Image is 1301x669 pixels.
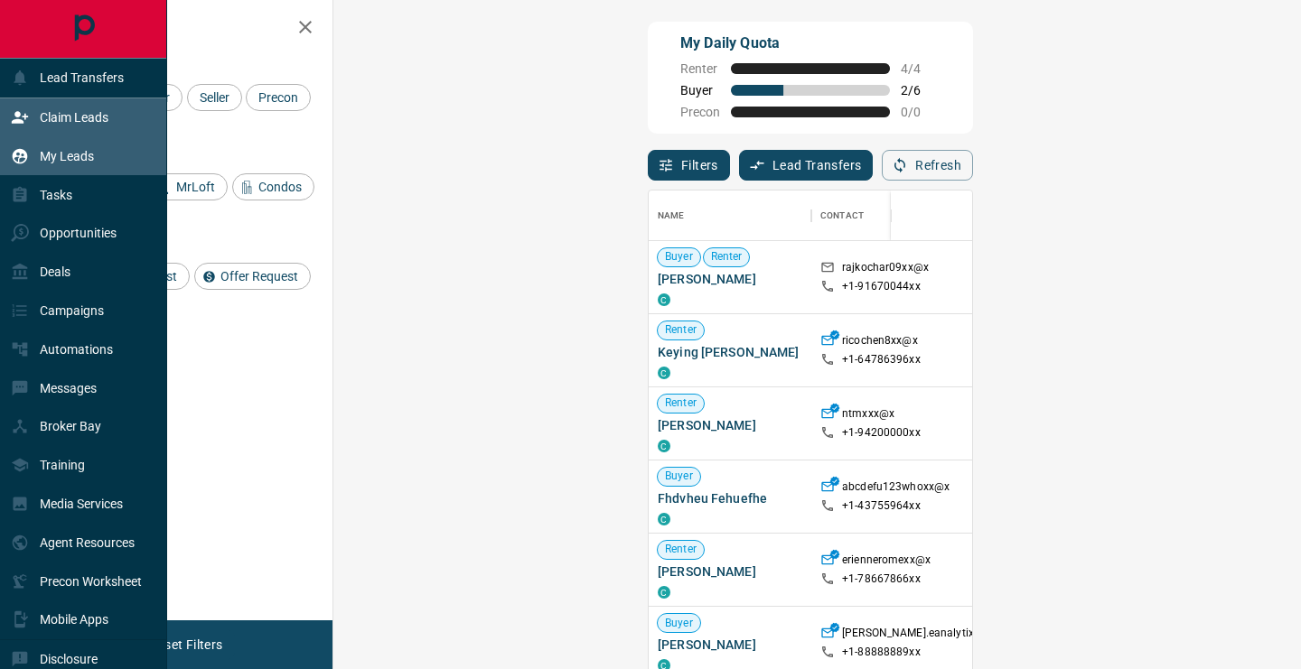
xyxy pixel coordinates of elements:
span: Keying [PERSON_NAME] [658,343,802,361]
h2: Filters [58,18,314,40]
p: My Daily Quota [680,33,941,54]
div: condos.ca [658,440,670,452]
span: Precon [252,90,304,105]
p: +1- 64786396xx [842,352,921,367]
div: Name [649,190,811,241]
span: Renter [704,249,750,265]
span: [PERSON_NAME] [658,636,802,654]
div: Precon [246,84,311,111]
span: Renter [658,322,704,338]
p: abcdefu123whoxx@x [842,479,950,498]
button: Reset Filters [137,629,234,660]
span: Buyer [658,469,700,484]
span: [PERSON_NAME] [658,416,802,434]
p: +1- 94200000xx [842,425,921,441]
span: Condos [252,180,308,194]
span: Buyer [658,249,700,265]
p: +1- 91670044xx [842,279,921,294]
span: [PERSON_NAME] [658,270,802,288]
p: [PERSON_NAME].eanalytixx@x [842,626,995,645]
span: Buyer [680,83,720,98]
div: Seller [187,84,242,111]
div: condos.ca [658,293,670,306]
p: +1- 78667866xx [842,571,921,587]
span: 2 / 6 [901,83,941,98]
button: Filters [648,150,730,181]
div: condos.ca [658,367,670,379]
div: condos.ca [658,513,670,525]
div: MrLoft [150,173,228,200]
div: condos.ca [658,586,670,599]
span: Fhdvheu Fehuefhe [658,489,802,507]
span: Renter [658,395,704,411]
p: +1- 43755964xx [842,498,921,514]
p: ricochen8xx@x [842,333,918,352]
button: Lead Transfers [739,150,874,181]
span: Renter [658,542,704,557]
span: Buyer [658,616,700,631]
p: rajkochar09xx@x [842,260,929,279]
div: Condos [232,173,314,200]
span: 0 / 0 [901,105,941,119]
span: 4 / 4 [901,61,941,76]
p: +1- 88888889xx [842,645,921,660]
button: Refresh [882,150,973,181]
div: Name [658,190,685,241]
span: Offer Request [214,269,304,283]
span: Precon [680,105,720,119]
p: erienneromexx@x [842,553,931,571]
span: MrLoft [170,180,221,194]
span: Seller [193,90,236,105]
span: [PERSON_NAME] [658,562,802,581]
span: Renter [680,61,720,76]
div: Contact [811,190,956,241]
div: Contact [820,190,864,241]
div: Offer Request [194,263,311,290]
p: ntmxxx@x [842,406,894,425]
